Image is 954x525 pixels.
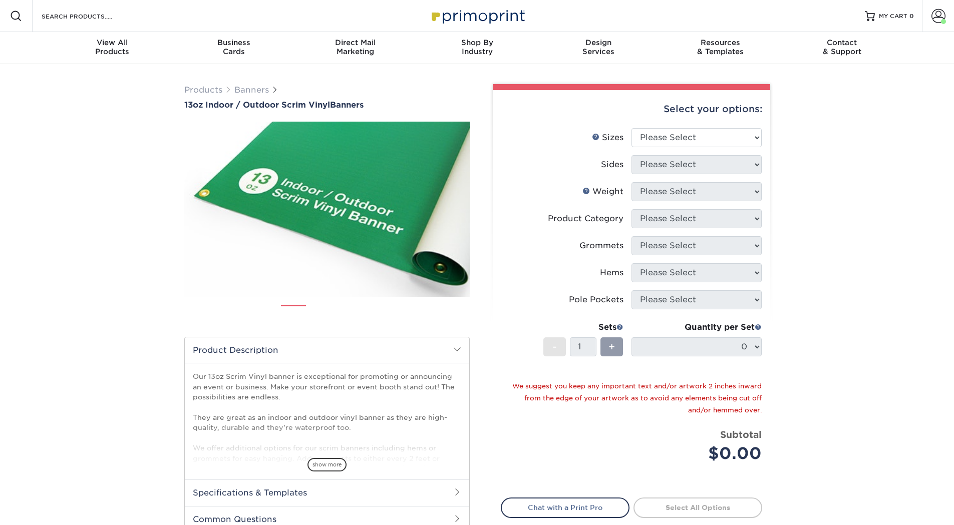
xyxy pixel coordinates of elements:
span: Design [538,38,660,47]
span: + [608,339,615,354]
div: Weight [582,186,623,198]
strong: Subtotal [720,429,762,440]
a: Select All Options [633,497,762,517]
div: Cards [173,38,294,56]
a: Products [184,85,222,95]
div: Industry [416,38,538,56]
div: Product Category [548,213,623,225]
span: Business [173,38,294,47]
span: Direct Mail [294,38,416,47]
div: Select your options: [501,90,762,128]
div: Pole Pockets [569,294,623,306]
div: Grommets [579,240,623,252]
input: SEARCH PRODUCTS..... [41,10,138,22]
div: & Templates [660,38,781,56]
img: Banners 03 [348,301,373,326]
span: Resources [660,38,781,47]
a: BusinessCards [173,32,294,64]
a: Contact& Support [781,32,903,64]
div: Hems [600,267,623,279]
span: 0 [909,13,914,20]
a: Resources& Templates [660,32,781,64]
h2: Specifications & Templates [185,479,469,505]
div: $0.00 [639,441,762,465]
span: Contact [781,38,903,47]
div: Marketing [294,38,416,56]
small: We suggest you keep any important text and/or artwork 2 inches inward from the edge of your artwo... [512,382,762,414]
div: Sides [601,159,623,171]
span: show more [307,458,347,471]
div: Products [52,38,173,56]
img: 13oz Indoor / Outdoor Scrim Vinyl 01 [184,111,470,308]
a: Chat with a Print Pro [501,497,629,517]
div: & Support [781,38,903,56]
h1: Banners [184,100,470,110]
h2: Product Description [185,337,469,363]
div: Quantity per Set [631,321,762,333]
a: Shop ByIndustry [416,32,538,64]
span: Shop By [416,38,538,47]
span: MY CART [879,12,907,21]
a: 13oz Indoor / Outdoor Scrim VinylBanners [184,100,470,110]
span: 13oz Indoor / Outdoor Scrim Vinyl [184,100,330,110]
div: Services [538,38,660,56]
img: Banners 02 [314,301,340,326]
div: Sizes [592,132,623,144]
img: Banners 01 [281,301,306,326]
a: Banners [234,85,269,95]
a: DesignServices [538,32,660,64]
div: Sets [543,321,623,333]
a: View AllProducts [52,32,173,64]
span: View All [52,38,173,47]
span: - [552,339,557,354]
img: Primoprint [427,5,527,27]
a: Direct MailMarketing [294,32,416,64]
